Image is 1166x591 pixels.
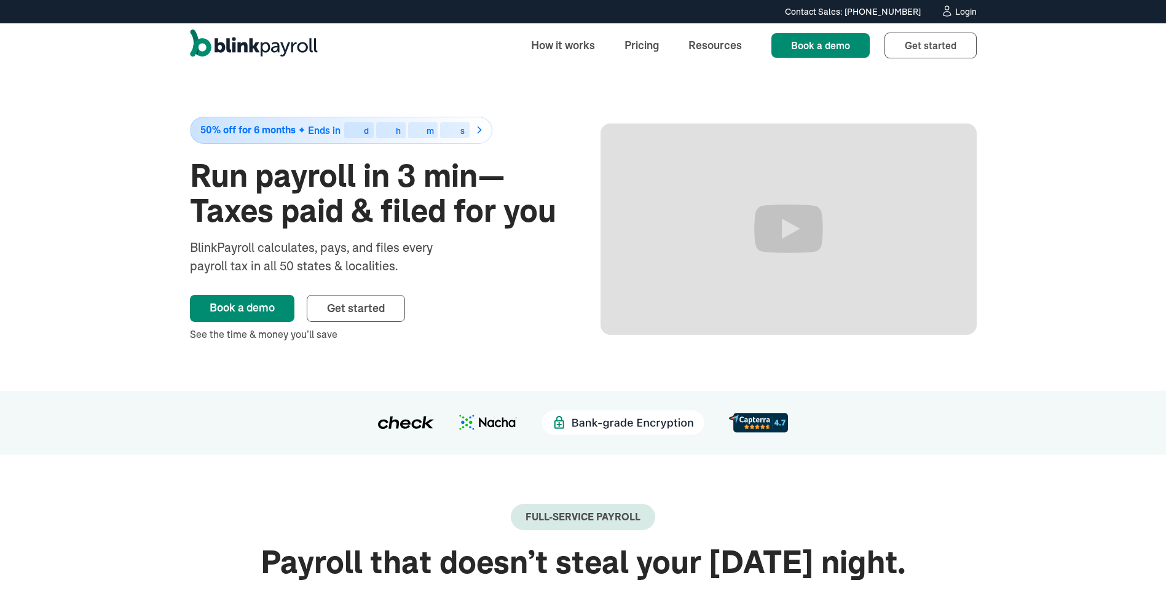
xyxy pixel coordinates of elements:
[526,511,640,523] div: Full-Service payroll
[396,127,401,135] div: h
[307,295,405,322] a: Get started
[729,413,788,432] img: d56c0860-961d-46a8-819e-eda1494028f8.svg
[940,5,977,18] a: Login
[791,39,850,52] span: Book a demo
[190,238,465,275] div: BlinkPayroll calculates, pays, and files every payroll tax in all 50 states & localities.
[190,159,566,229] h1: Run payroll in 3 min—Taxes paid & filed for you
[615,32,669,58] a: Pricing
[601,123,977,335] iframe: Run Payroll in 3 min with BlinkPayroll
[200,125,296,135] span: 50% off for 6 months
[521,32,605,58] a: How it works
[190,327,566,342] div: See the time & money you’ll save
[327,301,385,315] span: Get started
[884,33,977,58] a: Get started
[771,33,870,58] a: Book a demo
[190,295,294,322] a: Book a demo
[308,124,341,136] span: Ends in
[190,545,977,580] h2: Payroll that doesn’t steal your [DATE] night.
[905,39,956,52] span: Get started
[460,127,465,135] div: s
[190,117,566,144] a: 50% off for 6 monthsEnds indhms
[427,127,434,135] div: m
[190,29,318,61] a: home
[679,32,752,58] a: Resources
[955,7,977,16] div: Login
[785,6,921,18] div: Contact Sales: [PHONE_NUMBER]
[364,127,369,135] div: d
